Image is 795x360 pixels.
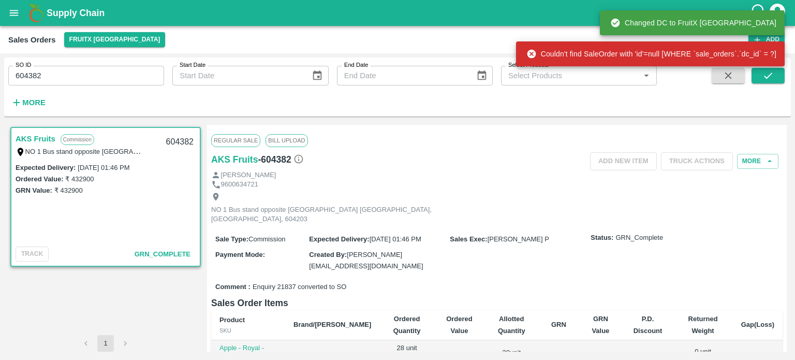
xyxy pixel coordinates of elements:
b: Ordered Quantity [393,315,421,334]
label: Expected Delivery : [309,235,369,243]
p: [PERSON_NAME] [221,170,276,180]
label: GRN Value: [16,186,52,194]
div: account of current user [768,2,787,24]
div: SKU [219,326,277,335]
button: Choose date [472,66,492,85]
input: Start Date [172,66,303,85]
button: More [737,154,778,169]
p: Commission [61,134,94,145]
span: GRN_Complete [615,233,663,243]
span: Bill Upload [266,134,307,147]
span: Commission [248,235,286,243]
div: Couldn't find SaleOrder with 'id'=null [WHERE `sale_orders`.`dc_id` = ?] [526,45,776,63]
button: Select DC [64,32,166,47]
span: [DATE] 01:46 PM [370,235,421,243]
label: Payment Mode : [215,251,265,258]
div: customer-support [750,4,768,22]
label: ₹ 432900 [65,175,94,183]
a: AKS Fruits [16,132,55,146]
div: Changed DC to FruitX [GEOGRAPHIC_DATA] [610,13,776,32]
label: Start Date [180,61,205,69]
span: Enquiry 21837 converted to SO [253,282,346,292]
label: Created By : [309,251,347,258]
b: Gap(Loss) [741,321,774,328]
a: AKS Fruits [211,152,258,167]
b: Supply Chain [47,8,105,18]
h6: - 604382 [258,152,303,167]
h6: Sales Order Items [211,296,783,310]
label: SO ID [16,61,31,69]
button: open drawer [2,1,26,25]
input: Select Products [504,69,637,82]
span: Regular Sale [211,134,260,147]
nav: pagination navigation [76,335,135,352]
label: Status: [591,233,613,243]
a: Supply Chain [47,6,750,20]
strong: More [22,98,46,107]
label: Sales Exec : [450,235,487,243]
button: page 1 [97,335,114,352]
label: End Date [344,61,368,69]
div: Sales Orders [8,33,56,47]
label: Sale Type : [215,235,248,243]
label: [DATE] 01:46 PM [78,164,129,171]
button: Choose date [307,66,327,85]
span: [PERSON_NAME] P [488,235,549,243]
b: GRN Value [592,315,609,334]
label: Ordered Value: [16,175,63,183]
input: End Date [337,66,468,85]
b: Brand/[PERSON_NAME] [293,321,371,328]
b: P.D. Discount [634,315,662,334]
b: Product [219,316,245,324]
span: [PERSON_NAME][EMAIL_ADDRESS][DOMAIN_NAME] [309,251,423,270]
span: GRN_Complete [135,250,190,258]
b: Ordered Value [446,315,473,334]
label: Select Products [508,61,549,69]
input: Enter SO ID [8,66,164,85]
p: NO 1 Bus stand opposite [GEOGRAPHIC_DATA] [GEOGRAPHIC_DATA], [GEOGRAPHIC_DATA], 604203 [211,205,444,224]
b: Returned Weight [688,315,718,334]
button: More [8,94,48,111]
label: Expected Delivery : [16,164,76,171]
div: 604382 [160,130,200,154]
label: ₹ 432900 [54,186,83,194]
b: GRN [551,321,566,328]
label: NO 1 Bus stand opposite [GEOGRAPHIC_DATA] [GEOGRAPHIC_DATA], [GEOGRAPHIC_DATA], 604203 [25,147,344,155]
label: Comment : [215,282,251,292]
p: 9600634721 [221,180,258,190]
img: logo [26,3,47,23]
button: Open [640,69,653,82]
b: Allotted Quantity [498,315,525,334]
